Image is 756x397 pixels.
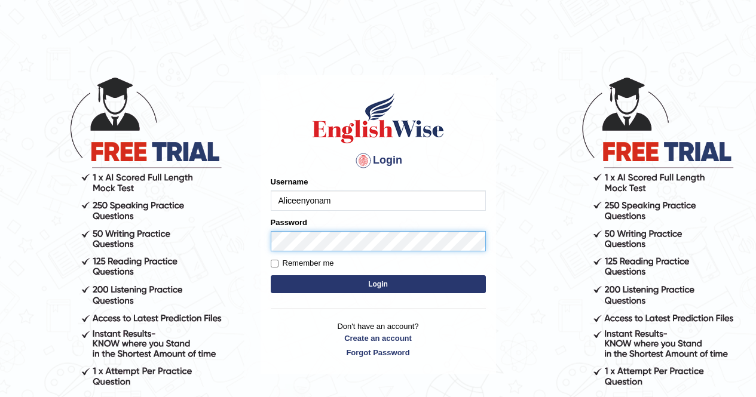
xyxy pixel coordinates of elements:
label: Username [271,176,308,187]
p: Don't have an account? [271,321,486,358]
label: Password [271,217,307,228]
button: Login [271,275,486,293]
a: Create an account [271,333,486,344]
a: Forgot Password [271,347,486,358]
label: Remember me [271,257,334,269]
h4: Login [271,151,486,170]
img: Logo of English Wise sign in for intelligent practice with AI [310,91,446,145]
input: Remember me [271,260,278,267]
